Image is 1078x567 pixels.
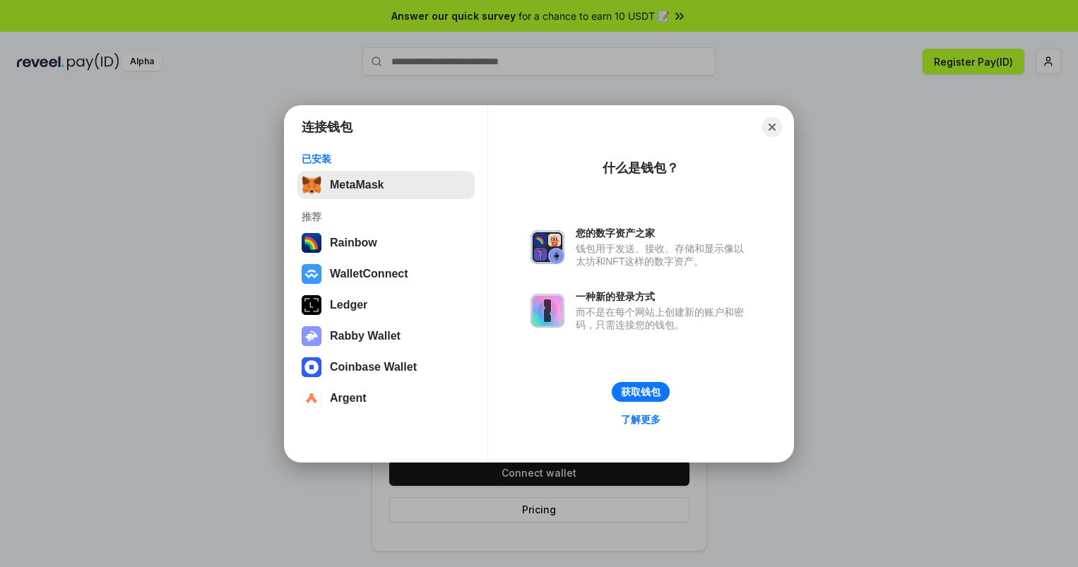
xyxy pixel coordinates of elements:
div: 钱包用于发送、接收、存储和显示像以太坊和NFT这样的数字资产。 [576,242,751,268]
div: Rainbow [330,237,377,249]
div: WalletConnect [330,268,408,280]
img: svg+xml,%3Csvg%20width%3D%2228%22%20height%3D%2228%22%20viewBox%3D%220%200%2028%2028%22%20fill%3D... [302,264,321,284]
img: svg+xml,%3Csvg%20width%3D%22120%22%20height%3D%22120%22%20viewBox%3D%220%200%20120%20120%22%20fil... [302,233,321,253]
button: Ledger [297,291,475,319]
img: svg+xml,%3Csvg%20fill%3D%22none%22%20height%3D%2233%22%20viewBox%3D%220%200%2035%2033%22%20width%... [302,175,321,195]
button: Close [762,117,782,137]
div: MetaMask [330,179,384,191]
div: Coinbase Wallet [330,361,417,374]
div: 一种新的登录方式 [576,290,751,303]
button: Coinbase Wallet [297,353,475,381]
img: svg+xml,%3Csvg%20xmlns%3D%22http%3A%2F%2Fwww.w3.org%2F2000%2Fsvg%22%20width%3D%2228%22%20height%3... [302,295,321,315]
button: WalletConnect [297,260,475,288]
img: svg+xml,%3Csvg%20width%3D%2228%22%20height%3D%2228%22%20viewBox%3D%220%200%2028%2028%22%20fill%3D... [302,357,321,377]
button: Rabby Wallet [297,322,475,350]
div: 推荐 [302,210,470,223]
div: Ledger [330,299,367,311]
a: 了解更多 [612,410,669,429]
img: svg+xml,%3Csvg%20xmlns%3D%22http%3A%2F%2Fwww.w3.org%2F2000%2Fsvg%22%20fill%3D%22none%22%20viewBox... [531,230,564,264]
div: Argent [330,392,367,405]
button: Argent [297,384,475,412]
button: MetaMask [297,171,475,199]
button: 获取钱包 [612,382,670,402]
div: 已安装 [302,153,470,165]
button: Rainbow [297,229,475,257]
div: 您的数字资产之家 [576,227,751,239]
div: 获取钱包 [621,386,661,398]
div: 而不是在每个网站上创建新的账户和密码，只需连接您的钱包。 [576,306,751,331]
div: 了解更多 [621,413,661,426]
h1: 连接钱包 [302,119,353,136]
img: svg+xml,%3Csvg%20width%3D%2228%22%20height%3D%2228%22%20viewBox%3D%220%200%2028%2028%22%20fill%3D... [302,388,321,408]
div: 什么是钱包？ [603,160,679,177]
img: svg+xml,%3Csvg%20xmlns%3D%22http%3A%2F%2Fwww.w3.org%2F2000%2Fsvg%22%20fill%3D%22none%22%20viewBox... [302,326,321,346]
div: Rabby Wallet [330,330,401,342]
img: svg+xml,%3Csvg%20xmlns%3D%22http%3A%2F%2Fwww.w3.org%2F2000%2Fsvg%22%20fill%3D%22none%22%20viewBox... [531,294,564,328]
